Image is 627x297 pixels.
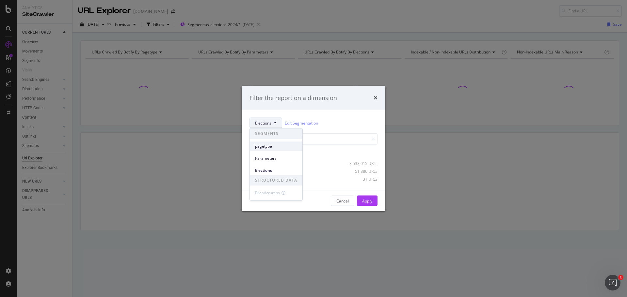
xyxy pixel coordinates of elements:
span: Elections [255,120,271,126]
div: Filter the report on a dimension [249,94,337,102]
button: Cancel [331,196,354,206]
div: 3,533,015 URLs [346,160,378,166]
div: Apply [362,198,372,203]
a: Edit Segmentation [285,119,318,126]
span: SEGMENTS [250,128,302,139]
input: Search [249,133,378,145]
button: Elections [249,118,282,128]
div: times [374,94,378,102]
span: pagetype [255,143,297,149]
span: Elections [255,168,297,173]
div: Select all data available [249,150,378,156]
button: Apply [357,196,378,206]
span: 1 [618,275,623,280]
iframe: Intercom live chat [605,275,620,290]
div: 31 URLs [346,176,378,182]
div: modal [242,86,385,211]
span: Parameters [255,156,297,161]
div: 51,886 URLs [346,168,378,174]
div: Cancel [336,198,349,203]
div: Breadcrumbs [255,190,285,196]
span: STRUCTURED DATA [250,175,302,186]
